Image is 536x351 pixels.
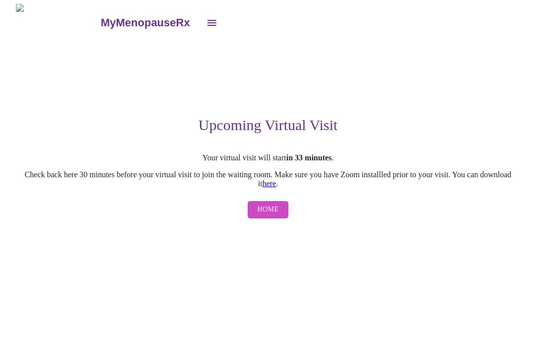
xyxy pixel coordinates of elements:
[248,201,289,218] button: Home
[99,5,200,40] a: MyMenopauseRx
[245,196,291,223] a: Home
[16,117,520,134] h3: Upcoming Virtual Visit
[16,153,520,162] p: Your virtual visit will start .
[263,179,276,188] a: here
[258,204,279,216] span: Home
[101,16,190,29] h3: MyMenopauseRx
[16,170,520,188] p: Check back here 30 minutes before your virtual visit to join the waiting room. Make sure you have...
[200,11,224,35] button: open drawer
[16,4,99,41] img: MyMenopauseRx Logo
[286,153,332,162] strong: in 33 minutes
